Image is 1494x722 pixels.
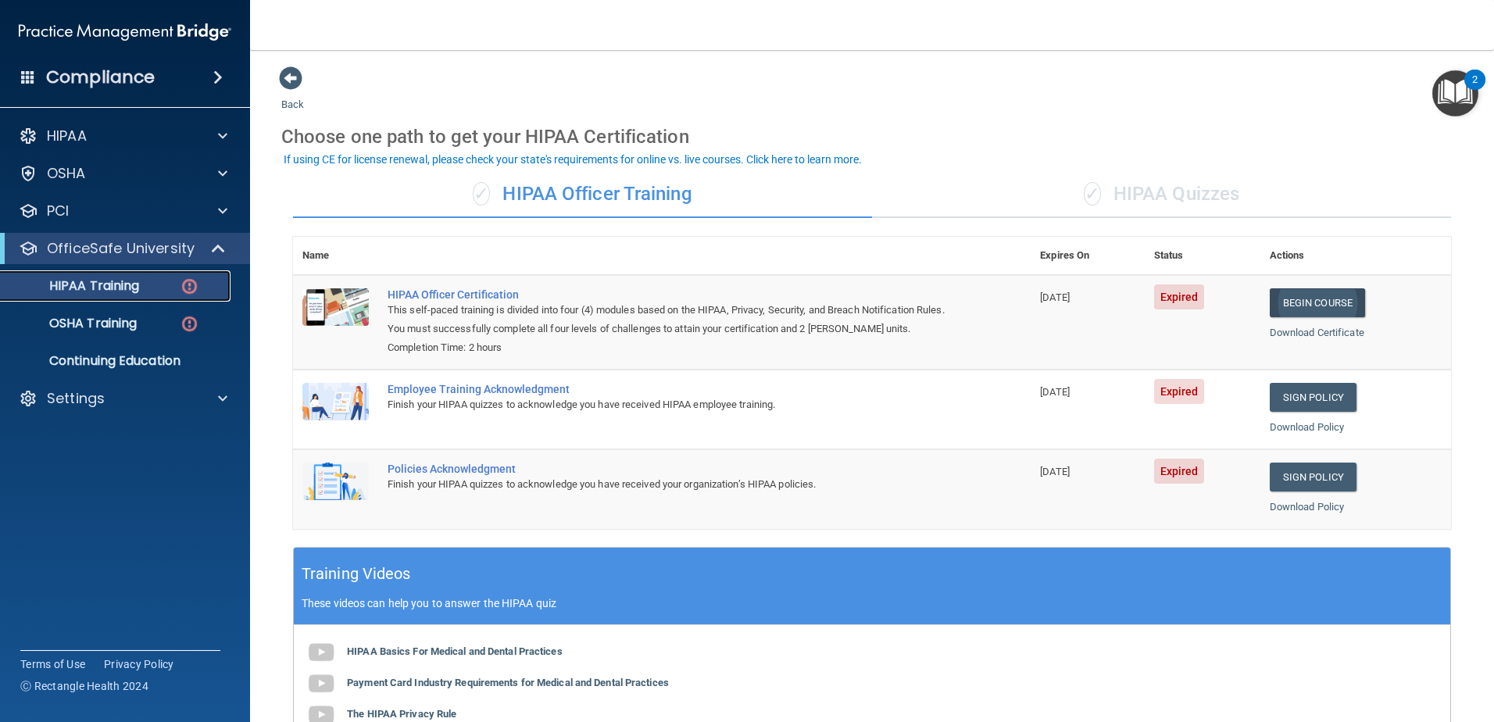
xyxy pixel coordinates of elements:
[1472,80,1478,100] div: 2
[19,127,227,145] a: HIPAA
[1270,421,1345,433] a: Download Policy
[47,164,86,183] p: OSHA
[19,164,227,183] a: OSHA
[1154,284,1205,309] span: Expired
[388,395,953,414] div: Finish your HIPAA quizzes to acknowledge you have received HIPAA employee training.
[1040,386,1070,398] span: [DATE]
[388,338,953,357] div: Completion Time: 2 hours
[1270,501,1345,513] a: Download Policy
[47,389,105,408] p: Settings
[1031,237,1144,275] th: Expires On
[293,237,378,275] th: Name
[10,278,139,294] p: HIPAA Training
[306,668,337,699] img: gray_youtube_icon.38fcd6cc.png
[1145,237,1260,275] th: Status
[10,353,223,369] p: Continuing Education
[872,171,1451,218] div: HIPAA Quizzes
[47,127,87,145] p: HIPAA
[347,708,456,720] b: The HIPAA Privacy Rule
[302,597,1442,609] p: These videos can help you to answer the HIPAA quiz
[19,202,227,220] a: PCI
[347,645,563,657] b: HIPAA Basics For Medical and Dental Practices
[293,171,872,218] div: HIPAA Officer Training
[1040,291,1070,303] span: [DATE]
[302,560,411,588] h5: Training Videos
[47,202,69,220] p: PCI
[388,475,953,494] div: Finish your HIPAA quizzes to acknowledge you have received your organization’s HIPAA policies.
[180,314,199,334] img: danger-circle.6113f641.png
[104,656,174,672] a: Privacy Policy
[1260,237,1451,275] th: Actions
[1270,383,1356,412] a: Sign Policy
[347,677,669,688] b: Payment Card Industry Requirements for Medical and Dental Practices
[180,277,199,296] img: danger-circle.6113f641.png
[1270,288,1365,317] a: Begin Course
[1270,463,1356,491] a: Sign Policy
[281,152,864,167] button: If using CE for license renewal, please check your state's requirements for online vs. live cours...
[281,114,1463,159] div: Choose one path to get your HIPAA Certification
[20,656,85,672] a: Terms of Use
[473,182,490,206] span: ✓
[1040,466,1070,477] span: [DATE]
[388,463,953,475] div: Policies Acknowledgment
[19,239,227,258] a: OfficeSafe University
[1432,70,1478,116] button: Open Resource Center, 2 new notifications
[46,66,155,88] h4: Compliance
[20,678,148,694] span: Ⓒ Rectangle Health 2024
[1084,182,1101,206] span: ✓
[281,80,304,110] a: Back
[388,301,953,338] div: This self-paced training is divided into four (4) modules based on the HIPAA, Privacy, Security, ...
[388,383,953,395] div: Employee Training Acknowledgment
[10,316,137,331] p: OSHA Training
[388,288,953,301] a: HIPAA Officer Certification
[284,154,862,165] div: If using CE for license renewal, please check your state's requirements for online vs. live cours...
[47,239,195,258] p: OfficeSafe University
[1154,379,1205,404] span: Expired
[19,16,231,48] img: PMB logo
[1270,327,1364,338] a: Download Certificate
[306,637,337,668] img: gray_youtube_icon.38fcd6cc.png
[1154,459,1205,484] span: Expired
[19,389,227,408] a: Settings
